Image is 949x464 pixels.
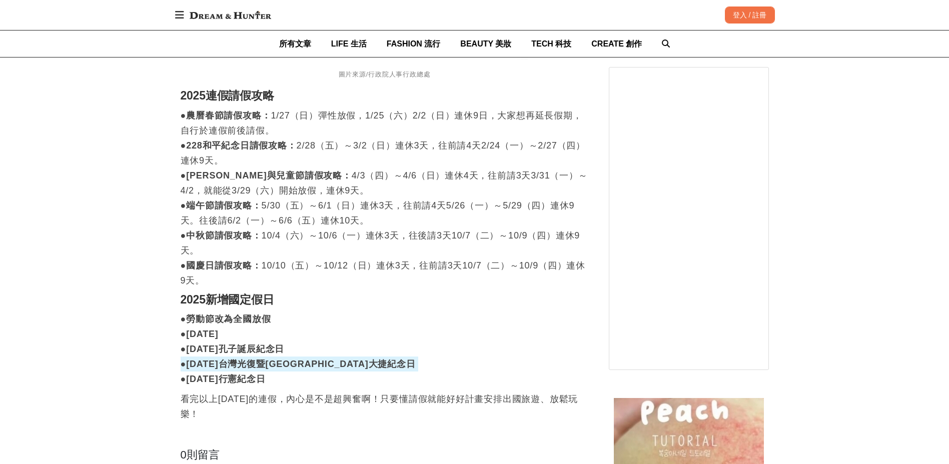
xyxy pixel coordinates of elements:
[339,70,431,78] span: 圖片來源/行政院人事行政總處
[387,30,441,57] a: FASHION 流行
[331,39,367,48] span: LIFE 生活
[181,329,219,339] strong: ●[DATE]
[181,110,271,120] strong: ●農曆春節請假攻略：
[181,359,416,369] strong: ●[DATE]台灣光復暨[GEOGRAPHIC_DATA]大捷紀念日
[181,314,271,324] strong: ●勞動節改為全國放假
[331,30,367,57] a: LIFE 生活
[531,39,571,48] span: TECH 科技
[279,30,311,57] a: 所有文章
[181,230,262,240] strong: ●中秋節請假攻略：
[181,293,589,307] h2: 2025新增國定假日
[531,30,571,57] a: TECH 科技
[181,108,589,288] p: 1/27（日）彈性放假，1/25（六）2/2（日）連休9日，大家想再延長假期，自行於連假前後請假。 2/28（五）～3/2（日）連休3天，往前請4天2/24（一）～2/27（四）連休9天。 4/...
[460,30,511,57] a: BEAUTY 美妝
[591,30,642,57] a: CREATE 創作
[725,6,775,23] div: 登入 / 註冊
[181,446,589,463] div: 0 則留言
[181,89,274,102] strong: 2025連假請假攻略
[181,391,589,421] p: 看完以上[DATE]的連假，內心是不是超興奮啊！只要懂請假就能好好計畫安排出國旅遊、放鬆玩樂！
[279,39,311,48] span: 所有文章
[181,140,297,150] strong: ●228和平紀念日請假攻略：
[181,374,266,384] strong: ●[DATE]行憲紀念日
[181,170,352,180] strong: ●[PERSON_NAME]與兒童節請假攻略：
[185,6,276,24] img: Dream & Hunter
[181,200,262,210] strong: ●端午節請假攻略：
[460,39,511,48] span: BEAUTY 美妝
[181,260,262,270] strong: ●國慶日請假攻略：
[591,39,642,48] span: CREATE 創作
[387,39,441,48] span: FASHION 流行
[181,344,285,354] strong: ●[DATE]孔子誕辰紀念日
